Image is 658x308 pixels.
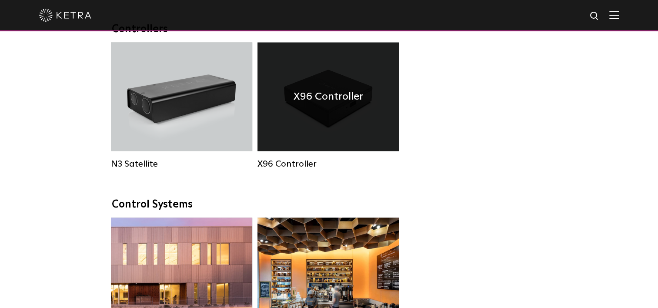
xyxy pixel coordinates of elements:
[589,11,600,22] img: search icon
[111,159,252,169] div: N3 Satellite
[609,11,619,19] img: Hamburger%20Nav.svg
[294,88,363,105] h4: X96 Controller
[111,42,252,169] a: N3 Satellite N3 Satellite
[257,42,399,169] a: X96 Controller X96 Controller
[39,9,91,22] img: ketra-logo-2019-white
[112,198,547,211] div: Control Systems
[257,159,399,169] div: X96 Controller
